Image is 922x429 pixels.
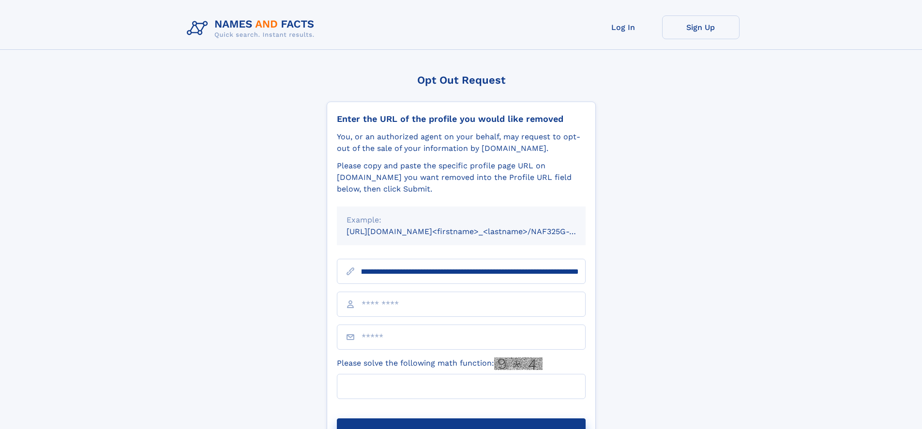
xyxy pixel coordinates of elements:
[662,15,740,39] a: Sign Up
[347,227,604,236] small: [URL][DOMAIN_NAME]<firstname>_<lastname>/NAF325G-xxxxxxxx
[347,214,576,226] div: Example:
[585,15,662,39] a: Log In
[337,114,586,124] div: Enter the URL of the profile you would like removed
[337,357,543,370] label: Please solve the following math function:
[327,74,596,86] div: Opt Out Request
[337,131,586,154] div: You, or an authorized agent on your behalf, may request to opt-out of the sale of your informatio...
[183,15,322,42] img: Logo Names and Facts
[337,160,586,195] div: Please copy and paste the specific profile page URL on [DOMAIN_NAME] you want removed into the Pr...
